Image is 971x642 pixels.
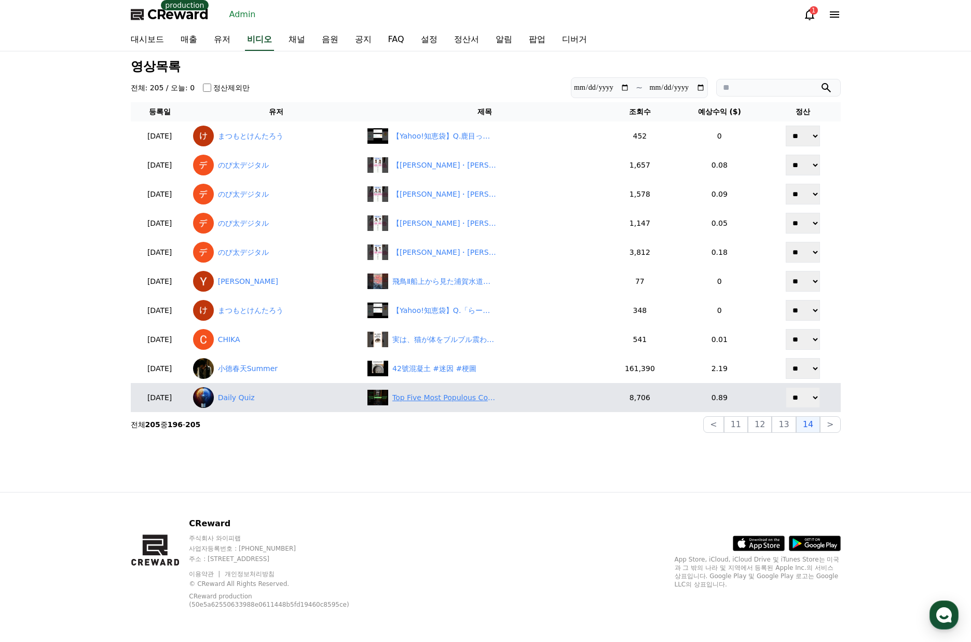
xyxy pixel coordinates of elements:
a: 유저 [206,29,239,51]
td: 0.09 [674,180,765,209]
a: 음원 [313,29,347,51]
a: のび太デジタル [193,155,359,175]
div: 【田辺真南葉・松本真央】初心者必見！ウェザーニュースキャスター紹介！美人すぎるお天気キャスターみーちゃんとりーちゃん【ウェザーニュースLiVE切り抜き】 #かわいい [392,160,496,171]
div: 1 [810,6,818,15]
td: 541 [606,325,674,354]
h3: 영상목록 [131,60,841,73]
label: 정산제외만 [213,83,250,93]
a: のび太デジタル [193,242,359,263]
a: まつもとけんたろう [193,126,359,146]
a: のび太デジタル [193,213,359,234]
td: 1,657 [606,151,674,180]
div: 42號混凝土 #迷因 #梗圖 [392,363,476,374]
div: 【Yahoo!知恵袋】Q.「らーめんあじさいてい」を一発変換してみてください。#shorts #yahoo知恵袋 [392,305,496,316]
a: 대화 [69,329,134,355]
div: 【Yahoo!知恵袋】Q.鹿目ってなんて読むんですか？#shorts #yahoo知恵袋 [392,131,496,142]
td: 0 [674,121,765,151]
p: CReward production (50e5a62550633988e0611448b5fd19460c8595ce) [189,592,355,609]
th: 정산 [765,102,840,121]
span: CReward [147,6,209,23]
button: < [703,416,723,433]
img: まつもとけんたろう [193,126,214,146]
td: 452 [606,121,674,151]
a: のび太デジタル [193,184,359,204]
td: 8,706 [606,383,674,412]
td: 2.19 [674,354,765,383]
div: 【戸北美月・小林李衣奈】初心者必見！ウェザーニュースキャスター紹介！美人すぎるお天気キャスターみーちゃんとりーちゃん【ウェザーニュースLiVE切り抜き】 #かわいい [392,247,496,258]
img: 【青原桃香・岡本結子リサ】初心者必見！ウェザーニュースキャスター紹介！美人すぎるお天気キャスターももぴんと結子姫【ウェザーニュースLiVE切り抜き】 #かわいい [367,186,388,202]
div: Top Five Most Populous Countries 🌍 Can You Name Them All? 🤔 #quiz [392,392,496,403]
a: [PERSON_NAME] [193,271,359,292]
div: 実は、猫が体をブルブル震わせるのは… [392,334,496,345]
a: 42號混凝土 #迷因 #梗圖 42號混凝土 #迷因 #梗圖 [367,361,601,376]
img: のび太デジタル [193,242,214,263]
button: 13 [772,416,796,433]
a: 공지 [347,29,380,51]
th: 등록일 [131,102,189,121]
a: 설정 [134,329,199,355]
a: Admin [225,6,260,23]
td: [DATE] [131,151,189,180]
td: [DATE] [131,354,189,383]
a: 알림 [487,29,521,51]
td: 0 [674,267,765,296]
a: 実は、猫が体をブルブル震わせるのは… 実は、猫が体をブルブル震わせるのは… [367,332,601,347]
a: 飛鳥Ⅱ船上から見た浦賀水道入口の朝日【2025年8月16日撮影】#飛鳥ⅱ #飛鳥2 #クルーズ旅行 #クルーズ 飛鳥Ⅱ船上から見た浦賀水道入口の朝日【2025年8月16日撮影】#飛鳥ⅱ #飛鳥2... [367,274,601,289]
td: 348 [606,296,674,325]
td: [DATE] [131,267,189,296]
img: のび太デジタル [193,213,214,234]
a: 정산서 [446,29,487,51]
span: 설정 [160,345,173,353]
img: のび太デジタル [193,184,214,204]
a: 【田辺真南葉・松本真央】初心者必見！ウェザーニュースキャスター紹介！美人すぎるお天気キャスターみーちゃんとりーちゃん【ウェザーニュースLiVE切り抜き】 #かわいい 【[PERSON_NAME]... [367,157,601,173]
img: Daily Quiz [193,387,214,408]
td: [DATE] [131,209,189,238]
h4: 전체: 205 / 오늘: 0 [131,83,195,93]
a: 채널 [280,29,313,51]
a: 설정 [413,29,446,51]
a: 【Yahoo!知恵袋】Q.「らーめんあじさいてい」を一発変換してみてください。#shorts #yahoo知恵袋 【Yahoo!知恵袋】Q.「らーめんあじさいてい」を一発変換してみてください。#... [367,303,601,318]
a: 小德春天Summer [193,358,359,379]
a: CHIKA [193,329,359,350]
div: 【青原桃香・岡本結子リサ】初心者必見！ウェザーニュースキャスター紹介！美人すぎるお天気キャスターももぴんと結子姫【ウェザーニュースLiVE切り抜き】 #かわいい [392,189,496,200]
img: 小德春天Summer [193,358,214,379]
p: 전체 중 - [131,419,201,430]
a: 홈 [3,329,69,355]
td: [DATE] [131,325,189,354]
a: 【青原桃香・岡本結子リサ】初心者必見！ウェザーニュースキャスター紹介！美人すぎるお天気キャスターももぴんと結子姫【ウェザーニュースLiVE切り抜き】 #かわいい 【[PERSON_NAME]・[... [367,186,601,202]
a: 대시보드 [122,29,172,51]
img: CHIKA [193,329,214,350]
a: FAQ [380,29,413,51]
img: Top Five Most Populous Countries 🌍 Can You Name Them All? 🤔 #quiz [367,390,388,405]
a: 【戸北美月・小林李衣奈】初心者必見！ウェザーニュースキャスター紹介！美人すぎるお天気キャスターみーちゃんとりーちゃん【ウェザーニュースLiVE切り抜き】 #かわいい 【[PERSON_NAME]... [367,244,601,260]
td: [DATE] [131,296,189,325]
td: 0.89 [674,383,765,412]
td: 0.08 [674,151,765,180]
td: 3,812 [606,238,674,267]
a: Top Five Most Populous Countries 🌍 Can You Name Them All? 🤔 #quiz Top Five Most Populous Countrie... [367,390,601,405]
strong: 205 [185,420,200,429]
div: 飛鳥Ⅱ船上から見た浦賀水道入口の朝日【2025年8月16日撮影】#飛鳥ⅱ #飛鳥2 #クルーズ旅行 #クルーズ [392,276,496,287]
td: 77 [606,267,674,296]
a: 1 [803,8,816,21]
img: のび太デジタル [193,155,214,175]
p: © CReward All Rights Reserved. [189,580,371,588]
a: CReward [131,6,209,23]
th: 유저 [189,102,363,121]
td: 0 [674,296,765,325]
td: 161,390 [606,354,674,383]
a: 【Yahoo!知恵袋】Q.鹿目ってなんて読むんですか？#shorts #yahoo知恵袋 【Yahoo!知恵袋】Q.鹿目ってなんて読むんですか？#shorts #yahoo知恵袋 [367,128,601,144]
strong: 196 [168,420,183,429]
p: ~ [636,81,642,94]
img: 【田辺真南葉・松本真央】初心者必見！ウェザーニュースキャスター紹介！美人すぎるお天気キャスターみーちゃんとりーちゃん【ウェザーニュースLiVE切り抜き】 #かわいい [367,157,388,173]
img: 【戸北美月・小林李衣奈】初心者必見！ウェザーニュースキャスター紹介！美人すぎるお天気キャスターみーちゃんとりーちゃん【ウェザーニュースLiVE切り抜き】 #かわいい [367,244,388,260]
button: > [820,416,840,433]
td: 1,578 [606,180,674,209]
p: CReward [189,517,371,530]
img: まつもとけんたろう [193,300,214,321]
a: 이용약관 [189,570,222,578]
img: 42號混凝土 #迷因 #梗圖 [367,361,388,376]
img: 【魚住茉由・小川千奈】初心者必見！ウェザーニュースキャスター紹介！美人すぎるお天気キャスターおまゆとおせん【ウェザーニュースLiVE切り抜き】 #かわいい [367,215,388,231]
td: [DATE] [131,238,189,267]
a: Daily Quiz [193,387,359,408]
